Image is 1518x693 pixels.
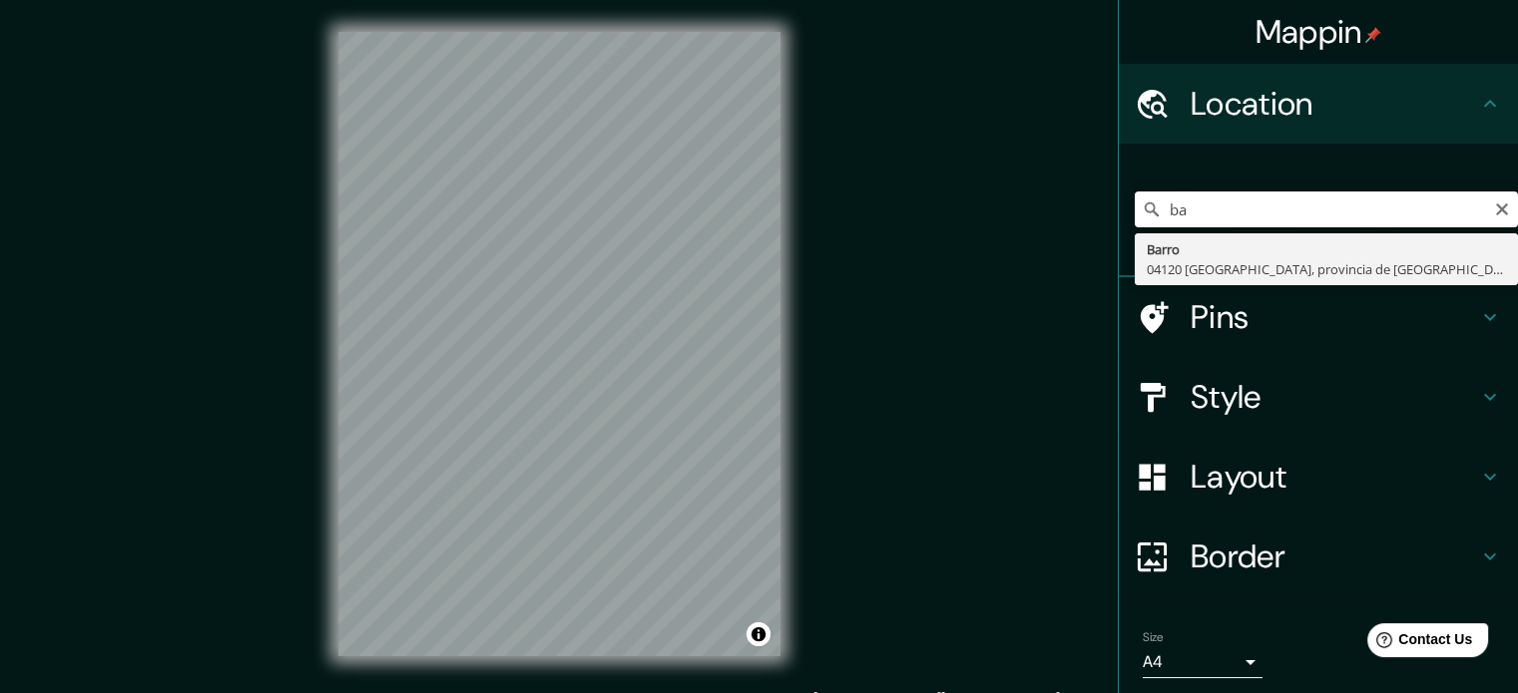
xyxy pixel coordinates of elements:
[1256,12,1382,52] h4: Mappin
[1494,198,1510,217] button: Clear
[1119,437,1518,517] div: Layout
[1143,646,1263,678] div: A4
[1340,615,1496,671] iframe: Help widget launcher
[1119,64,1518,144] div: Location
[1147,259,1506,279] div: 04120 [GEOGRAPHIC_DATA], provincia de [GEOGRAPHIC_DATA], [GEOGRAPHIC_DATA]
[1191,536,1478,576] h4: Border
[1191,297,1478,337] h4: Pins
[747,622,770,646] button: Toggle attribution
[1119,357,1518,437] div: Style
[1119,517,1518,596] div: Border
[1191,84,1478,124] h4: Location
[1191,377,1478,417] h4: Style
[1147,239,1506,259] div: Barro
[338,32,780,656] canvas: Map
[1119,277,1518,357] div: Pins
[1135,191,1518,227] input: Pick your city or area
[1365,27,1381,43] img: pin-icon.png
[1191,457,1478,497] h4: Layout
[1143,629,1164,646] label: Size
